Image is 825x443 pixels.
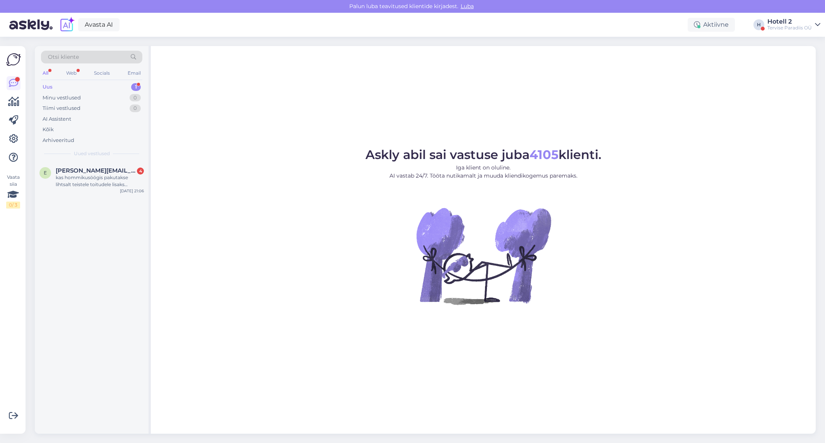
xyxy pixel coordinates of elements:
img: No Chat active [414,186,553,325]
span: Askly abil sai vastuse juba klienti. [366,147,601,162]
div: 0 [130,94,141,102]
div: 0 [130,104,141,112]
div: Web [65,68,78,78]
div: Arhiveeritud [43,137,74,144]
b: 4105 [530,147,559,162]
div: Uus [43,83,53,91]
div: Email [126,68,142,78]
div: Socials [92,68,111,78]
div: All [41,68,50,78]
div: 0 / 3 [6,202,20,209]
div: 4 [137,168,144,174]
div: Hotell 2 [767,19,812,25]
div: kas hommikusöögis pakutakse lihtsalt teistele toitudele lisaks pannkooke? jäi natuke arusaamatuks [56,174,144,188]
div: 1 [131,83,141,91]
div: H [753,19,764,30]
span: e [44,170,47,176]
div: Tervise Paradiis OÜ [767,25,812,31]
img: Askly Logo [6,52,21,67]
img: explore-ai [59,17,75,33]
p: Iga klient on oluline. AI vastab 24/7. Tööta nutikamalt ja muuda kliendikogemus paremaks. [366,164,601,180]
div: Kõik [43,126,54,133]
div: Aktiivne [688,18,735,32]
span: Uued vestlused [74,150,110,157]
span: evely.kangur@mail.ee [56,167,136,174]
div: Vaata siia [6,174,20,209]
a: Hotell 2Tervise Paradiis OÜ [767,19,820,31]
a: Avasta AI [78,18,120,31]
div: Tiimi vestlused [43,104,80,112]
div: [DATE] 21:06 [120,188,144,194]
div: AI Assistent [43,115,71,123]
span: Otsi kliente [48,53,79,61]
div: Minu vestlused [43,94,81,102]
span: Luba [458,3,476,10]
